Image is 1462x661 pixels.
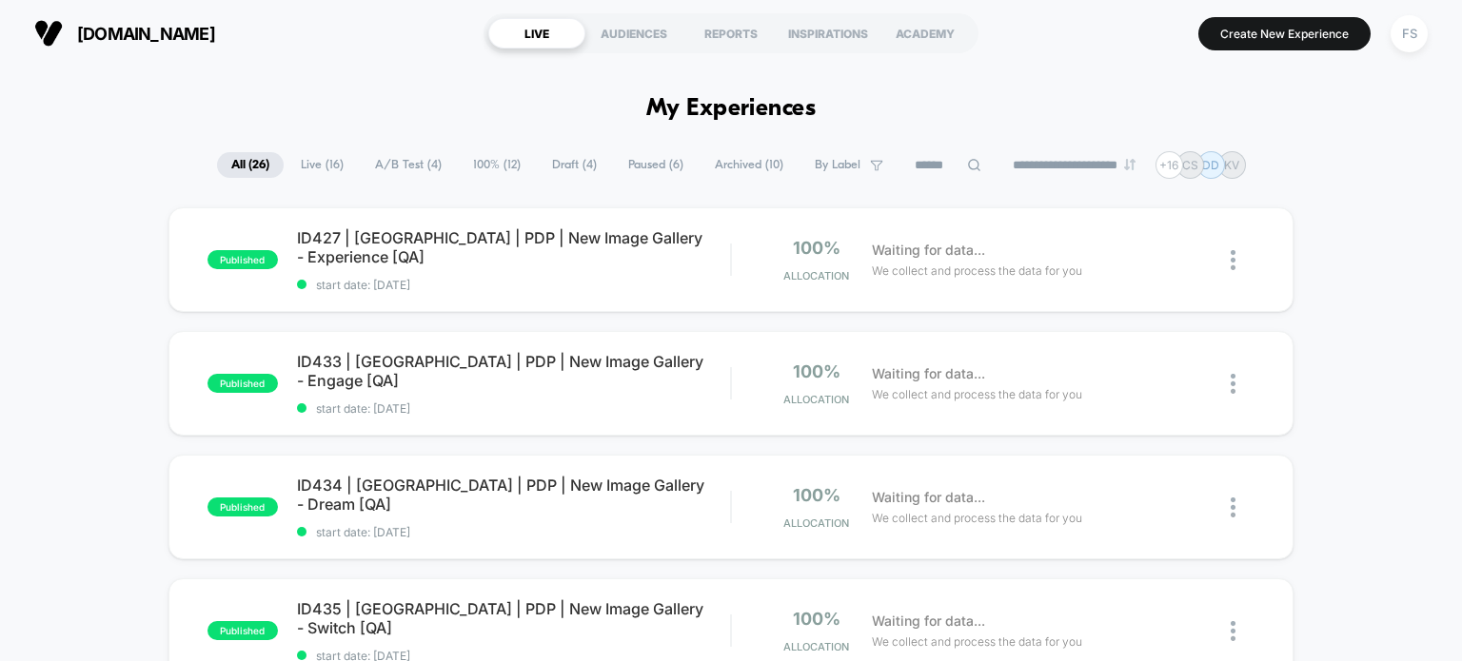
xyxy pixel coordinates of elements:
button: Create New Experience [1198,17,1371,50]
span: We collect and process the data for you [872,509,1082,527]
span: Allocation [783,640,849,653]
div: REPORTS [682,18,780,49]
span: Allocation [783,269,849,282]
span: 100% [793,361,840,381]
span: published [207,250,278,269]
span: 100% [793,609,840,629]
div: LIVE [488,18,585,49]
span: Live ( 16 ) [286,152,358,178]
span: Waiting for data... [872,363,985,384]
span: Waiting for data... [872,611,985,632]
button: [DOMAIN_NAME] [29,18,221,49]
p: CS [1182,158,1198,172]
span: Waiting for data... [872,240,985,261]
span: published [207,374,278,393]
div: INSPIRATIONS [780,18,877,49]
span: start date: [DATE] [297,525,731,539]
span: Waiting for data... [872,487,985,508]
span: 100% [793,238,840,258]
img: close [1231,621,1235,641]
p: DD [1202,158,1219,172]
div: FS [1391,15,1428,52]
span: 100% ( 12 ) [459,152,535,178]
span: Allocation [783,393,849,406]
span: published [207,621,278,640]
span: ID433 | [GEOGRAPHIC_DATA] | PDP | New Image Gallery - Engage [QA] [297,352,731,390]
span: published [207,497,278,516]
span: By Label [815,158,860,172]
span: 100% [793,485,840,505]
span: Paused ( 6 ) [614,152,698,178]
span: ID427 | [GEOGRAPHIC_DATA] | PDP | New Image Gallery - Experience [QA] [297,228,731,266]
span: ID434 | [GEOGRAPHIC_DATA] | PDP | New Image Gallery - Dream [QA] [297,476,731,514]
span: A/B Test ( 4 ) [361,152,456,178]
div: + 16 [1156,151,1183,179]
span: Archived ( 10 ) [701,152,798,178]
img: close [1231,250,1235,270]
span: We collect and process the data for you [872,385,1082,403]
img: close [1231,374,1235,394]
span: ID435 | [GEOGRAPHIC_DATA] | PDP | New Image Gallery - Switch [QA] [297,599,731,637]
span: [DOMAIN_NAME] [77,24,215,44]
img: close [1231,497,1235,517]
span: We collect and process the data for you [872,262,1082,280]
span: Allocation [783,516,849,530]
p: KV [1224,158,1239,172]
button: FS [1385,14,1433,53]
h1: My Experiences [646,95,817,123]
span: We collect and process the data for you [872,632,1082,651]
img: end [1124,159,1136,170]
img: Visually logo [34,19,63,48]
span: All ( 26 ) [217,152,284,178]
span: Draft ( 4 ) [538,152,611,178]
span: start date: [DATE] [297,401,731,416]
div: ACADEMY [877,18,974,49]
div: AUDIENCES [585,18,682,49]
span: start date: [DATE] [297,278,731,292]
